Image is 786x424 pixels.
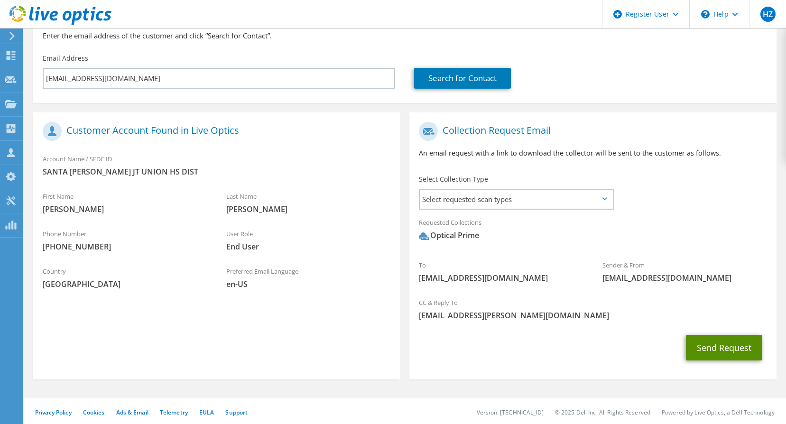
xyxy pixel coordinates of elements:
a: Ads & Email [116,408,148,416]
span: [GEOGRAPHIC_DATA] [43,279,207,289]
div: Account Name / SFDC ID [33,149,400,182]
span: [PERSON_NAME] [226,204,391,214]
span: [EMAIL_ADDRESS][DOMAIN_NAME] [602,273,767,283]
div: Requested Collections [409,212,776,250]
label: Email Address [43,54,88,63]
div: Optical Prime [419,230,479,241]
span: Select requested scan types [420,190,613,209]
label: Select Collection Type [419,175,488,184]
a: Privacy Policy [35,408,72,416]
div: Preferred Email Language [217,261,400,294]
div: Sender & From [593,255,777,288]
a: Telemetry [160,408,188,416]
div: User Role [217,224,400,257]
h1: Customer Account Found in Live Optics [43,122,386,141]
div: First Name [33,186,217,219]
li: © 2025 Dell Inc. All Rights Reserved [555,408,650,416]
span: en-US [226,279,391,289]
a: Cookies [83,408,105,416]
div: Country [33,261,217,294]
div: Phone Number [33,224,217,257]
div: Last Name [217,186,400,219]
div: To [409,255,593,288]
h1: Collection Request Email [419,122,762,141]
span: [EMAIL_ADDRESS][DOMAIN_NAME] [419,273,583,283]
p: An email request with a link to download the collector will be sent to the customer as follows. [419,148,767,158]
li: Version: [TECHNICAL_ID] [477,408,544,416]
a: Search for Contact [414,68,511,89]
span: End User [226,241,391,252]
span: [PERSON_NAME] [43,204,207,214]
svg: \n [701,10,710,18]
button: Send Request [686,335,762,360]
li: Powered by Live Optics, a Dell Technology [662,408,775,416]
span: HZ [760,7,776,22]
span: [EMAIL_ADDRESS][PERSON_NAME][DOMAIN_NAME] [419,310,767,321]
h3: Enter the email address of the customer and click “Search for Contact”. [43,30,767,41]
span: [PHONE_NUMBER] [43,241,207,252]
a: EULA [199,408,214,416]
a: Support [225,408,248,416]
span: SANTA [PERSON_NAME] JT UNION HS DIST [43,166,390,177]
div: CC & Reply To [409,293,776,325]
